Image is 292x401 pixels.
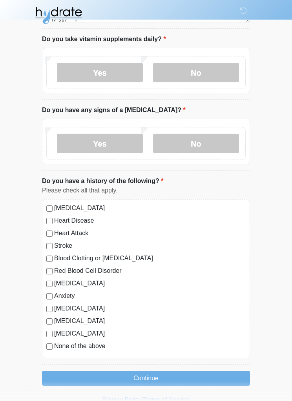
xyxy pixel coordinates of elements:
label: Do you take vitamin supplements daily? [42,35,166,44]
input: Heart Disease [46,218,53,225]
input: [MEDICAL_DATA] [46,281,53,287]
label: Red Blood Cell Disorder [54,267,246,276]
input: Red Blood Cell Disorder [46,269,53,275]
input: Blood Clotting or [MEDICAL_DATA] [46,256,53,262]
input: [MEDICAL_DATA] [46,306,53,312]
label: [MEDICAL_DATA] [54,279,246,289]
input: Heart Attack [46,231,53,237]
label: [MEDICAL_DATA] [54,204,246,213]
label: No [153,63,239,83]
label: Stroke [54,241,246,251]
label: No [153,134,239,154]
input: [MEDICAL_DATA] [46,331,53,337]
label: Anxiety [54,292,246,301]
label: Yes [57,134,143,154]
input: [MEDICAL_DATA] [46,319,53,325]
input: [MEDICAL_DATA] [46,206,53,212]
label: Yes [57,63,143,83]
label: Heart Attack [54,229,246,238]
div: Please check all that apply. [42,186,250,196]
label: Blood Clotting or [MEDICAL_DATA] [54,254,246,263]
button: Continue [42,371,250,386]
label: [MEDICAL_DATA] [54,317,246,326]
label: [MEDICAL_DATA] [54,329,246,339]
label: Heart Disease [54,216,246,226]
label: [MEDICAL_DATA] [54,304,246,314]
input: Stroke [46,243,53,250]
label: Do you have a history of the following? [42,177,163,186]
label: None of the above [54,342,246,351]
img: Hydrate IV Bar - Glendale Logo [34,6,83,25]
input: None of the above [46,344,53,350]
label: Do you have any signs of a [MEDICAL_DATA]? [42,106,186,115]
input: Anxiety [46,294,53,300]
